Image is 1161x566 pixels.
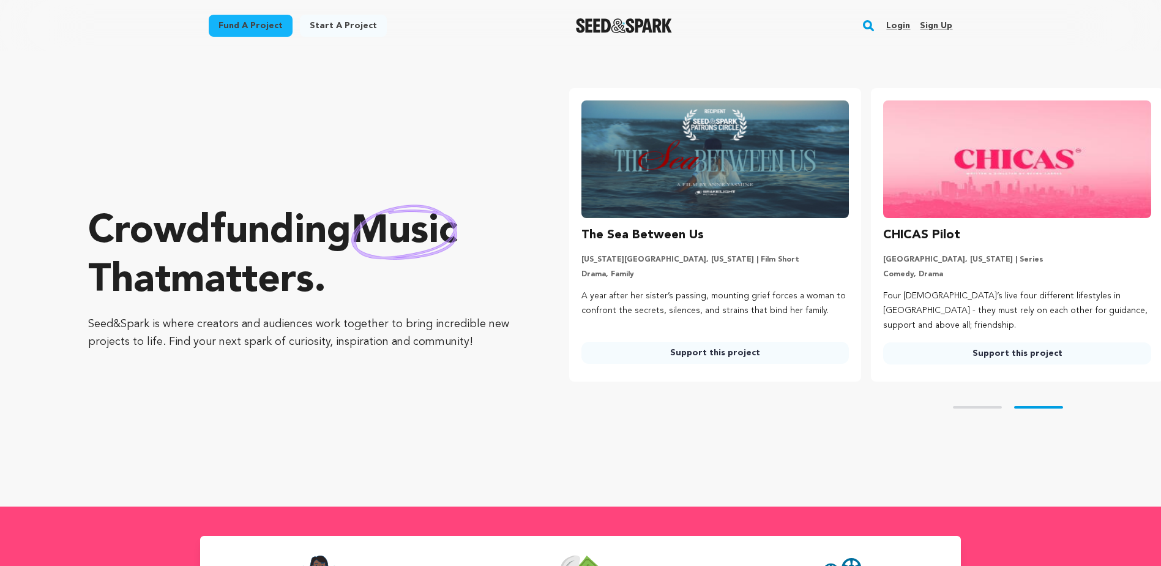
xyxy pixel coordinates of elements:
p: [GEOGRAPHIC_DATA], [US_STATE] | Series [883,255,1151,265]
a: Start a project [300,15,387,37]
span: matters [171,262,314,301]
img: The Sea Between Us image [581,100,849,218]
p: Drama, Family [581,270,849,279]
a: Support this project [883,342,1151,364]
a: Fund a project [209,15,293,37]
h3: CHICAS Pilot [883,225,960,245]
p: Comedy, Drama [883,270,1151,279]
p: Four [DEMOGRAPHIC_DATA]’s live four different lifestyles in [GEOGRAPHIC_DATA] - they must rely on... [883,289,1151,333]
p: Seed&Spark is where creators and audiences work together to bring incredible new projects to life... [88,315,520,351]
img: CHICAS Pilot image [883,100,1151,218]
a: Login [886,16,910,36]
a: Seed&Spark Homepage [576,18,672,33]
a: Sign up [920,16,952,36]
a: Support this project [581,342,849,364]
h3: The Sea Between Us [581,225,704,245]
p: [US_STATE][GEOGRAPHIC_DATA], [US_STATE] | Film Short [581,255,849,265]
p: Crowdfunding that . [88,208,520,306]
p: A year after her sister’s passing, mounting grief forces a woman to confront the secrets, silence... [581,289,849,319]
img: Seed&Spark Logo Dark Mode [576,18,672,33]
img: hand sketched image [351,205,457,259]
